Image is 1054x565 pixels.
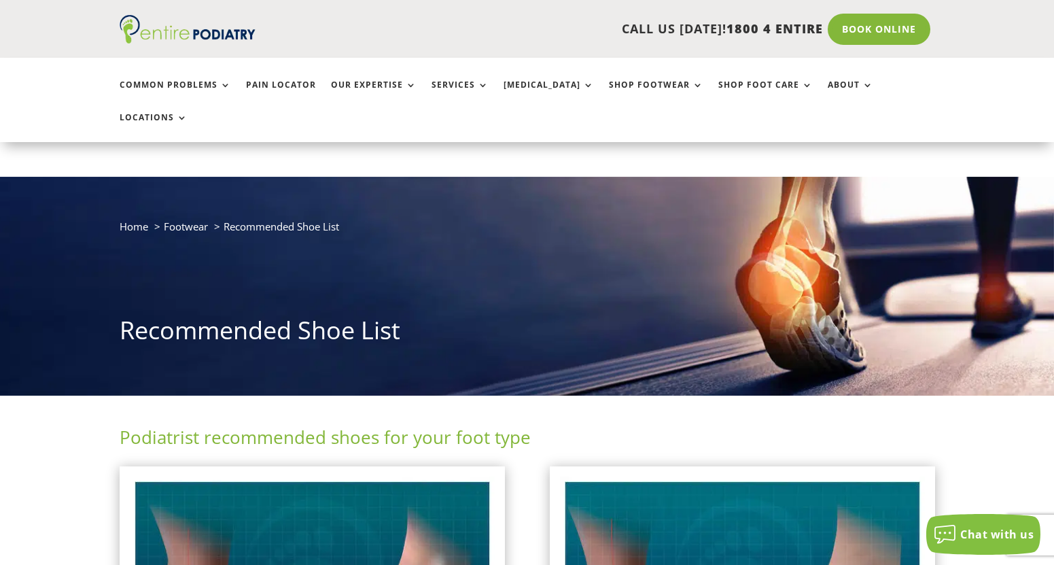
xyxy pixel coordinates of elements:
[432,80,489,109] a: Services
[726,20,823,37] span: 1800 4 ENTIRE
[120,15,256,44] img: logo (1)
[120,218,935,245] nav: breadcrumb
[120,33,256,46] a: Entire Podiatry
[828,80,873,109] a: About
[718,80,813,109] a: Shop Foot Care
[224,220,339,233] span: Recommended Shoe List
[926,514,1040,555] button: Chat with us
[828,14,930,45] a: Book Online
[960,527,1034,542] span: Chat with us
[120,313,935,354] h1: Recommended Shoe List
[120,220,148,233] a: Home
[331,80,417,109] a: Our Expertise
[164,220,208,233] a: Footwear
[246,80,316,109] a: Pain Locator
[609,80,703,109] a: Shop Footwear
[308,20,823,38] p: CALL US [DATE]!
[120,425,935,456] h2: Podiatrist recommended shoes for your foot type
[120,113,188,142] a: Locations
[504,80,594,109] a: [MEDICAL_DATA]
[120,80,231,109] a: Common Problems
